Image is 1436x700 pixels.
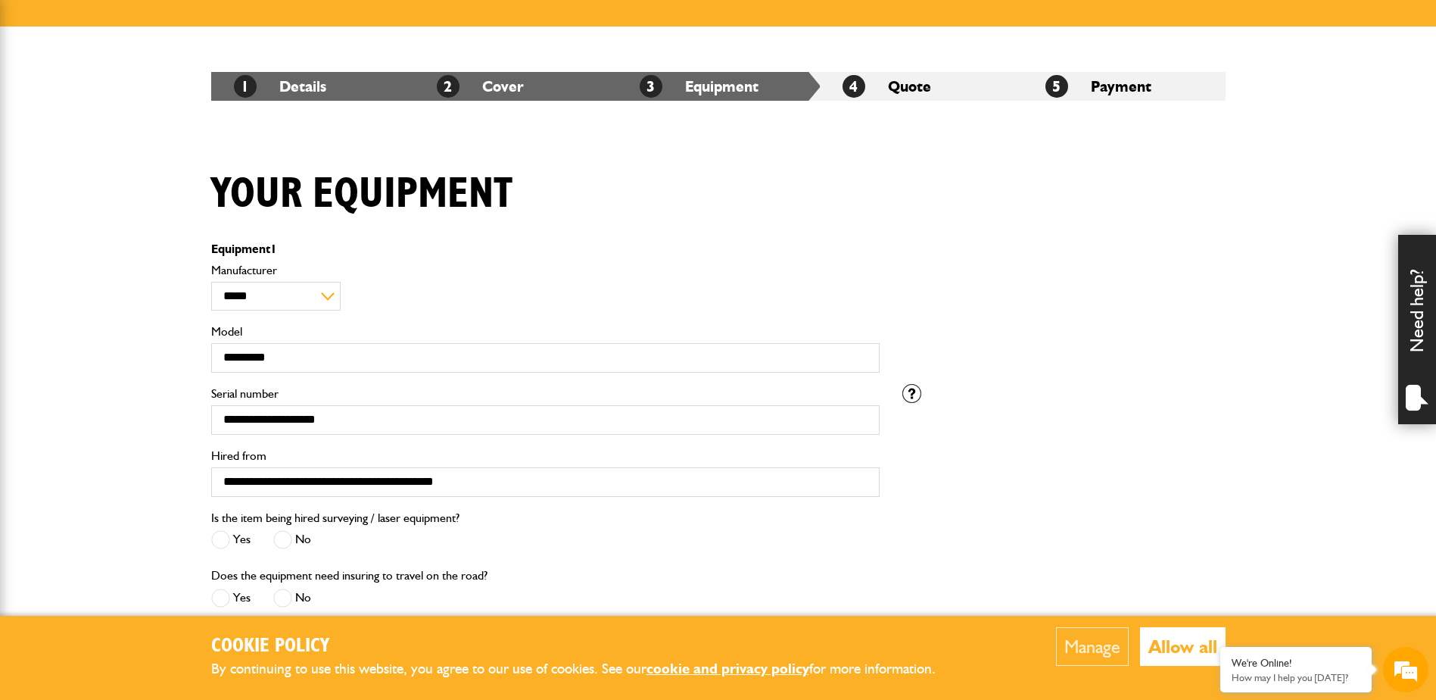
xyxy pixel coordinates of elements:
div: Chat with us now [79,85,254,105]
span: 3 [640,75,662,98]
span: 1 [270,242,277,256]
h2: Cookie Policy [211,635,961,658]
img: d_20077148190_company_1631870298795_20077148190 [26,84,64,105]
li: Quote [820,72,1023,101]
button: Manage [1056,627,1129,666]
button: Allow all [1140,627,1226,666]
div: We're Online! [1232,657,1360,670]
label: No [273,589,311,608]
p: How may I help you today? [1232,672,1360,683]
div: Need help? [1398,235,1436,424]
a: cookie and privacy policy [646,660,809,677]
div: Minimize live chat window [248,8,285,44]
p: Equipment [211,243,880,255]
label: Is the item being hired surveying / laser equipment? [211,512,459,524]
label: Does the equipment need insuring to travel on the road? [211,570,487,582]
a: 2Cover [437,77,524,95]
em: Start Chat [206,467,275,487]
a: 1Details [234,77,326,95]
textarea: Type your message and hit 'Enter' [20,274,276,454]
label: Serial number [211,388,880,400]
span: 5 [1045,75,1068,98]
input: Enter your email address [20,185,276,218]
li: Payment [1023,72,1226,101]
p: By continuing to use this website, you agree to our use of cookies. See our for more information. [211,658,961,681]
input: Enter your last name [20,140,276,173]
input: Enter your phone number [20,230,276,263]
span: 1 [234,75,257,98]
label: Hired from [211,450,880,462]
li: Equipment [617,72,820,101]
label: Yes [211,530,251,549]
label: Model [211,326,880,338]
span: 4 [843,75,865,98]
label: Yes [211,589,251,608]
h1: Your equipment [211,169,512,220]
label: No [273,530,311,549]
label: Manufacturer [211,264,880,277]
span: 2 [437,75,459,98]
